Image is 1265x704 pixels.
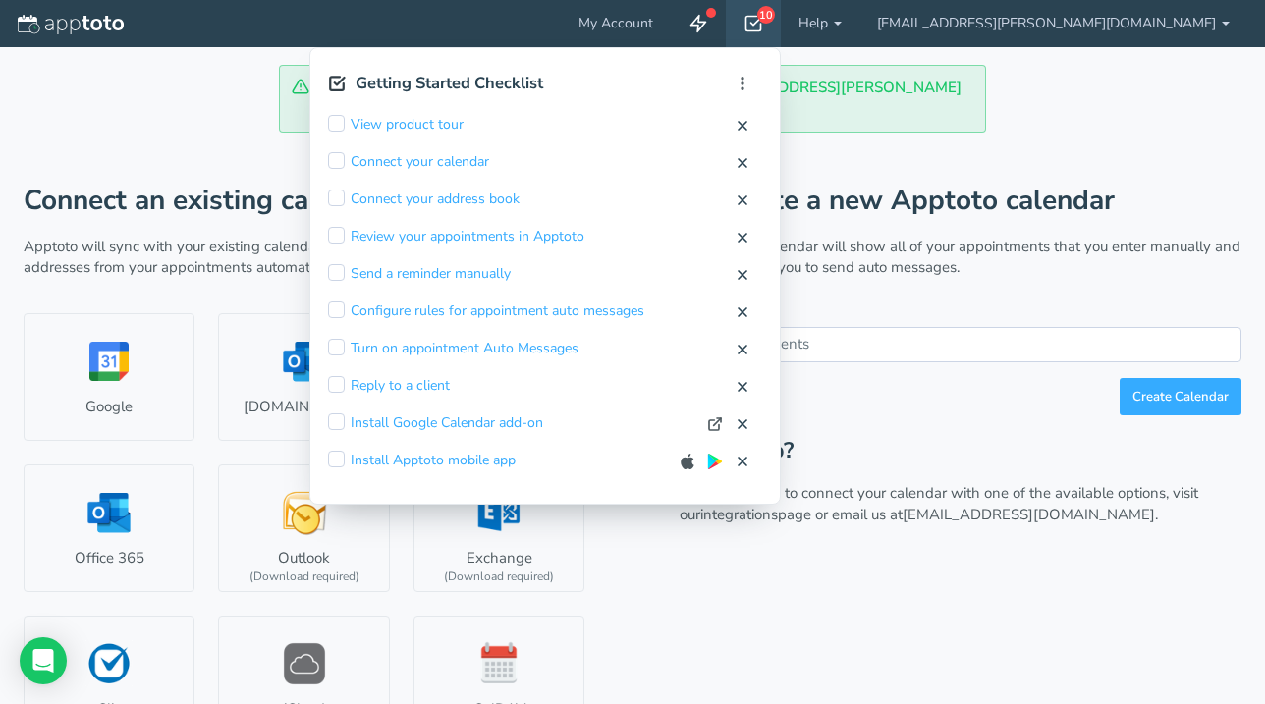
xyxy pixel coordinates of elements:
[351,339,578,358] a: Turn on appointment Auto Messages
[700,505,778,524] a: integrations
[218,464,389,592] a: Outlook
[20,637,67,684] div: Open Intercom Messenger
[18,15,124,34] img: logo-apptoto--white.svg
[680,327,1241,361] input: e.g. Appointments
[680,483,1241,525] p: If you’re unable to connect your calendar with one of the available options, visit our page or em...
[351,115,464,135] a: View product tour
[24,186,585,216] h1: Connect an existing calendar
[1120,378,1241,416] button: Create Calendar
[24,313,194,441] a: Google
[680,186,1241,216] h1: Or create a new Apptoto calendar
[279,65,986,133] div: Apptoto is successfully re-linked to your Google account ([EMAIL_ADDRESS][PERSON_NAME][DOMAIN_NAM...
[351,152,489,172] a: Connect your calendar
[351,190,520,209] a: Connect your address book
[351,413,543,433] a: Install Google Calendar add-on
[757,6,775,24] div: 10
[444,569,554,585] div: (Download required)
[249,569,359,585] div: (Download required)
[24,464,194,592] a: Office 365
[680,237,1241,279] p: An Apptoto calendar will show all of your appointments that you enter manually and will also allo...
[351,264,511,284] a: Send a reminder manually
[351,376,450,396] a: Reply to a client
[351,227,584,246] a: Review your appointments in Apptoto
[680,439,1241,463] h2: Need help?
[707,454,723,469] img: google-play.svg
[680,454,695,469] img: apple-app-store.svg
[351,301,644,321] a: Configure rules for appointment auto messages
[218,313,389,441] a: [DOMAIN_NAME]
[903,505,1158,524] a: [EMAIL_ADDRESS][DOMAIN_NAME].
[351,451,516,470] a: Install Apptoto mobile app
[24,237,585,279] p: Apptoto will sync with your existing calendar and extract phone numbers and email addresses from ...
[413,464,584,592] a: Exchange
[356,75,543,92] h2: Getting Started Checklist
